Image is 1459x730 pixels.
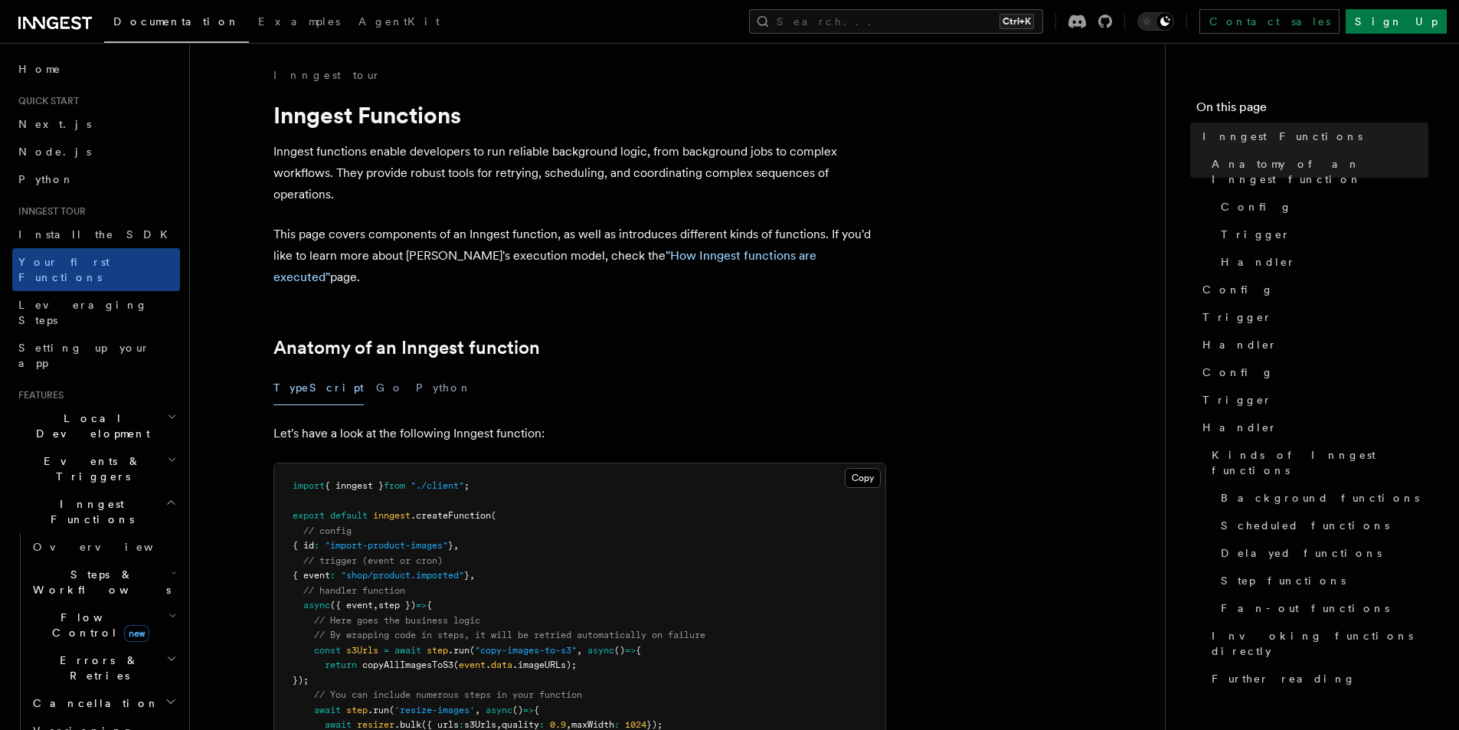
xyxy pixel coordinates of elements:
[124,625,149,642] span: new
[325,719,352,730] span: await
[1202,129,1362,144] span: Inngest Functions
[273,423,886,444] p: Let's have a look at the following Inngest function:
[273,141,886,205] p: Inngest functions enable developers to run reliable background logic, from background jobs to com...
[27,567,171,597] span: Steps & Workflows
[1215,594,1428,622] a: Fan-out functions
[18,342,150,369] span: Setting up your app
[346,645,378,656] span: s3Urls
[293,570,330,581] span: { event
[373,510,411,521] span: inngest
[12,334,180,377] a: Setting up your app
[534,705,539,715] span: {
[1212,671,1356,686] span: Further reading
[394,645,421,656] span: await
[1221,573,1346,588] span: Step functions
[12,138,180,165] a: Node.js
[12,165,180,193] a: Python
[27,653,166,683] span: Errors & Retries
[1202,309,1272,325] span: Trigger
[12,95,79,107] span: Quick start
[566,719,571,730] span: ,
[464,719,496,730] span: s3Urls
[373,600,378,611] span: ,
[475,645,577,656] span: "copy-images-to-s3"
[325,540,448,551] span: "import-product-images"
[486,660,491,670] span: .
[1196,98,1428,123] h4: On this page
[1221,601,1389,616] span: Fan-out functions
[1221,490,1419,506] span: Background functions
[27,647,180,689] button: Errors & Retries
[427,600,432,611] span: {
[475,705,480,715] span: ,
[469,570,475,581] span: ,
[104,5,249,43] a: Documentation
[314,645,341,656] span: const
[12,291,180,334] a: Leveraging Steps
[512,705,523,715] span: ()
[1215,193,1428,221] a: Config
[1205,441,1428,484] a: Kinds of Inngest functions
[314,705,341,715] span: await
[314,630,705,640] span: // By wrapping code in steps, it will be retried automatically on failure
[1202,282,1274,297] span: Config
[362,660,453,670] span: copyAllImagesToS3
[1137,12,1174,31] button: Toggle dark mode
[571,719,614,730] span: maxWidth
[293,675,309,686] span: });
[293,540,314,551] span: { id
[346,705,368,715] span: step
[427,645,448,656] span: step
[577,645,582,656] span: ,
[273,337,540,358] a: Anatomy of an Inngest function
[12,411,167,441] span: Local Development
[1196,331,1428,358] a: Handler
[1212,156,1428,187] span: Anatomy of an Inngest function
[325,480,384,491] span: { inngest }
[416,600,427,611] span: =>
[1215,512,1428,539] a: Scheduled functions
[448,645,469,656] span: .run
[1215,221,1428,248] a: Trigger
[18,256,110,283] span: Your first Functions
[1202,420,1277,435] span: Handler
[376,371,404,405] button: Go
[330,510,368,521] span: default
[18,299,148,326] span: Leveraging Steps
[394,719,421,730] span: .bulk
[512,660,577,670] span: .imageURLs);
[1196,303,1428,331] a: Trigger
[368,705,389,715] span: .run
[357,719,394,730] span: resizer
[314,540,319,551] span: :
[12,453,167,484] span: Events & Triggers
[18,173,74,185] span: Python
[1221,545,1382,561] span: Delayed functions
[293,480,325,491] span: import
[341,570,464,581] span: "shop/product.imported"
[33,541,191,553] span: Overview
[448,540,453,551] span: }
[453,660,459,670] span: (
[1202,365,1274,380] span: Config
[491,660,512,670] span: data
[1221,199,1292,214] span: Config
[550,719,566,730] span: 0.9
[1196,358,1428,386] a: Config
[358,15,440,28] span: AgentKit
[646,719,662,730] span: });
[293,510,325,521] span: export
[273,224,886,288] p: This page covers components of an Inngest function, as well as introduces different kinds of func...
[459,660,486,670] span: event
[12,490,180,533] button: Inngest Functions
[491,510,496,521] span: (
[1212,628,1428,659] span: Invoking functions directly
[12,389,64,401] span: Features
[1199,9,1340,34] a: Contact sales
[314,689,582,700] span: // You can include numerous steps in your function
[845,468,881,488] button: Copy
[27,689,180,717] button: Cancellation
[12,248,180,291] a: Your first Functions
[1196,386,1428,414] a: Trigger
[587,645,614,656] span: async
